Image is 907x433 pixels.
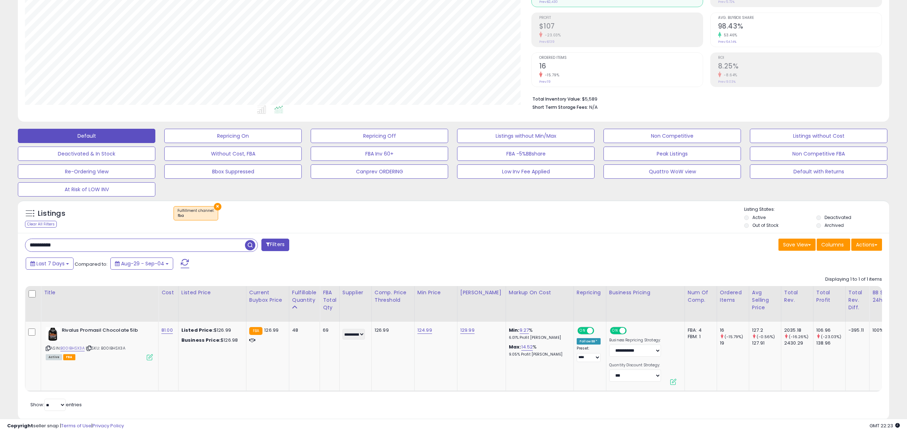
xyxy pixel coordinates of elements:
button: Deactivated & In Stock [18,147,155,161]
small: (-23.03%) [821,334,841,340]
button: Repricing On [164,129,302,143]
h2: 98.43% [718,22,882,32]
div: Markup on Cost [509,289,571,296]
small: Prev: 64.14% [718,40,736,44]
button: Filters [261,239,289,251]
div: FBA: 4 [688,327,711,333]
label: Active [752,214,766,220]
div: Comp. Price Threshold [375,289,411,304]
span: Columns [821,241,844,248]
label: Business Repricing Strategy: [609,338,661,343]
div: Total Profit [816,289,842,304]
button: Quattro WoW view [603,164,741,179]
button: Without Cost, FBA [164,147,302,161]
div: Supplier [342,289,369,296]
h5: Listings [38,209,65,219]
small: (-15.79%) [725,334,743,340]
button: FBA Inv 60+ [311,147,448,161]
div: 16 [720,327,749,333]
a: Privacy Policy [92,422,124,429]
a: 81.00 [161,327,173,334]
div: Listed Price [181,289,243,296]
span: OFF [593,328,605,334]
div: Avg Selling Price [752,289,778,311]
button: FBA -5%BBshare [457,147,595,161]
p: Listing States: [744,206,889,213]
a: 129.99 [460,327,475,334]
button: Low Inv Fee Applied [457,164,595,179]
a: 124.99 [417,327,432,334]
b: Max: [509,343,521,350]
div: Displaying 1 to 1 of 1 items [825,276,882,283]
img: 41HKQn+OZgL._SL40_.jpg [46,327,60,341]
div: Fulfillable Quantity [292,289,317,304]
label: Quantity Discount Strategy: [609,363,661,368]
button: Columns [817,239,850,251]
div: 19 [720,340,749,346]
b: Listed Price: [181,327,214,333]
div: 48 [292,327,314,333]
button: Non Competitive [603,129,741,143]
div: Ordered Items [720,289,746,304]
span: ON [611,328,620,334]
div: Follow BB * [577,338,601,345]
span: 126.99 [264,327,279,333]
div: Clear All Filters [25,221,57,228]
button: Aug-29 - Sep-04 [110,258,173,270]
span: Last 7 Days [36,260,65,267]
span: 2025-09-12 22:23 GMT [870,422,900,429]
small: Prev: 19 [539,80,551,84]
button: × [214,203,221,210]
div: $126.98 [181,337,241,343]
button: Peak Listings [603,147,741,161]
div: 127.2 [752,327,781,333]
p: 9.05% Profit [PERSON_NAME] [509,352,568,357]
b: Short Term Storage Fees: [532,104,588,110]
a: 9.27 [520,327,529,334]
button: Default with Returns [750,164,887,179]
span: Aug-29 - Sep-04 [121,260,164,267]
small: -15.79% [542,72,560,78]
button: Repricing Off [311,129,448,143]
div: Title [44,289,155,296]
button: Canprev ORDERING [311,164,448,179]
div: 69 [323,327,334,333]
h2: 8.25% [718,62,882,72]
h2: $107 [539,22,703,32]
strong: Copyright [7,422,33,429]
span: Fulfillment channel : [177,208,214,219]
span: Profit [539,16,703,20]
b: Rivalus Promasil Chocolate 5lb [62,327,149,336]
small: -23.03% [542,32,561,38]
button: Listings without Cost [750,129,887,143]
small: (-16.26%) [789,334,808,340]
span: All listings currently available for purchase on Amazon [46,354,62,360]
p: 6.01% Profit [PERSON_NAME] [509,335,568,340]
button: Re-Ordering View [18,164,155,179]
small: 53.46% [721,32,737,38]
button: Listings without Min/Max [457,129,595,143]
label: Archived [825,222,844,228]
b: Business Price: [181,337,221,343]
div: 100% [872,327,896,333]
div: Repricing [577,289,603,296]
b: Min: [509,327,520,333]
div: ASIN: [46,327,153,360]
li: $5,589 [532,94,877,103]
span: Avg. Buybox Share [718,16,882,20]
button: Bbox Suppressed [164,164,302,179]
div: Num of Comp. [688,289,714,304]
a: 14.52 [521,343,533,351]
div: seller snap | | [7,423,124,429]
div: FBM: 1 [688,333,711,340]
th: The percentage added to the cost of goods (COGS) that forms the calculator for Min & Max prices. [506,286,573,322]
div: Min Price [417,289,454,296]
div: fba [177,213,214,218]
div: % [509,344,568,357]
span: ROI [718,56,882,60]
div: FBA Total Qty [323,289,336,311]
div: 138.96 [816,340,845,346]
div: [PERSON_NAME] [460,289,503,296]
div: Current Buybox Price [249,289,286,304]
div: $126.99 [181,327,241,333]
